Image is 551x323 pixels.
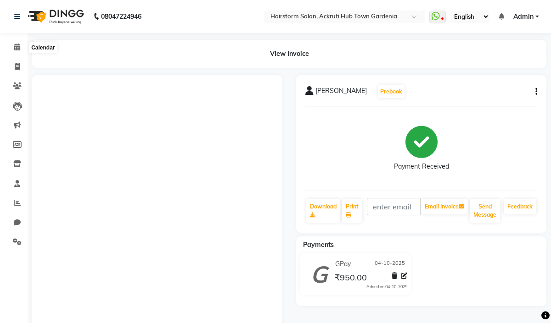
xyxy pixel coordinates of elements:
[315,86,367,99] span: [PERSON_NAME]
[367,198,421,215] input: enter email
[335,272,367,285] span: ₹950.00
[394,162,449,171] div: Payment Received
[342,199,362,223] a: Print
[335,259,351,269] span: GPay
[303,241,334,249] span: Payments
[513,12,534,22] span: Admin
[504,199,536,214] a: Feedback
[23,4,86,29] img: logo
[306,199,340,223] a: Download
[470,199,500,223] button: Send Message
[375,259,405,269] span: 04-10-2025
[378,85,405,98] button: Prebook
[421,199,468,214] button: Email Invoice
[29,42,57,53] div: Calendar
[101,4,141,29] b: 08047224946
[32,40,546,68] div: View Invoice
[366,284,407,290] div: Added on 04-10-2025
